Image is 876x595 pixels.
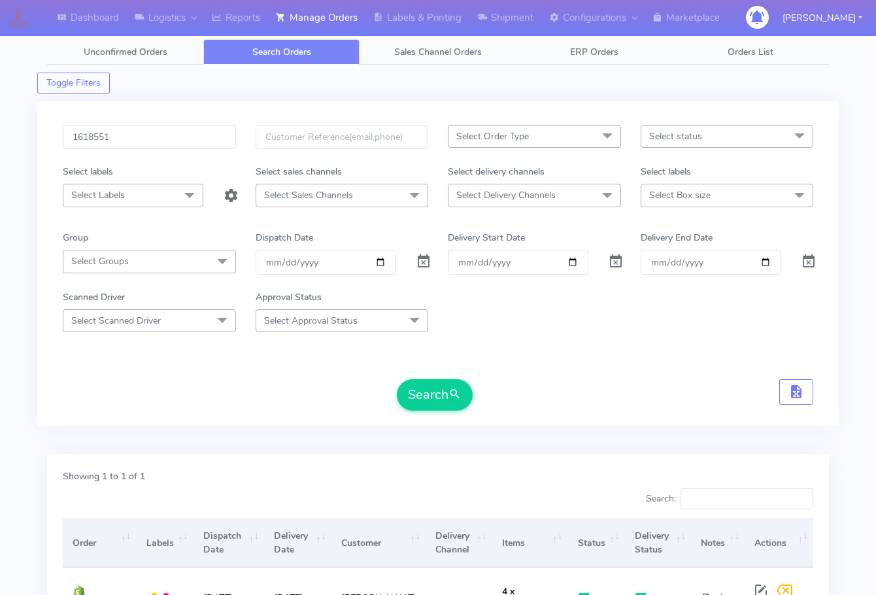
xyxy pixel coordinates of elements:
[63,290,125,304] label: Scanned Driver
[256,231,313,245] label: Dispatch Date
[264,518,331,568] th: Delivery Date: activate to sort column ascending
[728,46,773,58] span: Orders List
[63,469,145,483] label: Showing 1 to 1 of 1
[252,46,311,58] span: Search Orders
[331,518,426,568] th: Customer: activate to sort column ascending
[448,231,525,245] label: Delivery Start Date
[397,379,473,411] button: Search
[256,290,322,304] label: Approval Status
[256,165,342,178] label: Select sales channels
[570,46,618,58] span: ERP Orders
[84,46,167,58] span: Unconfirmed Orders
[71,189,125,201] span: Select Labels
[456,130,529,143] span: Select Order Type
[256,125,429,149] input: Customer Reference(email,phone)
[71,255,129,267] span: Select Groups
[567,518,624,568] th: Status: activate to sort column ascending
[37,73,110,93] button: Toggle Filters
[625,518,691,568] th: Delivery Status: activate to sort column ascending
[649,189,711,201] span: Select Box size
[641,231,713,245] label: Delivery End Date
[63,125,236,149] input: Order Id
[745,518,813,568] th: Actions: activate to sort column ascending
[63,231,88,245] label: Group
[63,518,136,568] th: Order: activate to sort column ascending
[63,165,113,178] label: Select labels
[264,189,353,201] span: Select Sales Channels
[47,39,829,65] ul: Tabs
[448,165,545,178] label: Select delivery channels
[426,518,492,568] th: Delivery Channel: activate to sort column ascending
[264,314,358,327] span: Select Approval Status
[492,518,568,568] th: Items: activate to sort column ascending
[681,488,813,509] input: Search:
[194,518,265,568] th: Dispatch Date: activate to sort column ascending
[71,314,161,327] span: Select Scanned Driver
[646,488,813,509] label: Search:
[456,189,556,201] span: Select Delivery Channels
[641,165,691,178] label: Select labels
[649,130,702,143] span: Select status
[773,5,872,31] button: [PERSON_NAME]
[136,518,193,568] th: Labels: activate to sort column ascending
[394,46,482,58] span: Sales Channel Orders
[691,518,745,568] th: Notes: activate to sort column ascending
